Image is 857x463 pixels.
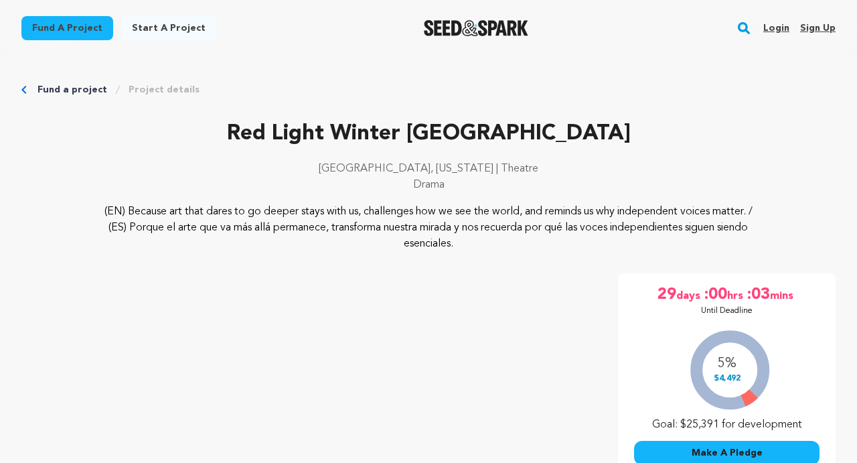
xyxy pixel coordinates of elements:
[121,16,216,40] a: Start a project
[703,284,727,306] span: :00
[21,16,113,40] a: Fund a project
[37,83,107,96] a: Fund a project
[129,83,200,96] a: Project details
[746,284,770,306] span: :03
[424,20,529,36] img: Seed&Spark Logo Dark Mode
[424,20,529,36] a: Seed&Spark Homepage
[657,284,676,306] span: 29
[727,284,746,306] span: hrs
[770,284,796,306] span: mins
[800,17,836,39] a: Sign up
[21,83,836,96] div: Breadcrumb
[763,17,789,39] a: Login
[21,177,836,193] p: Drama
[676,284,703,306] span: days
[103,204,755,252] p: (EN) Because art that dares to go deeper stays with us, challenges how we see the world, and remi...
[21,161,836,177] p: [GEOGRAPHIC_DATA], [US_STATE] | Theatre
[21,118,836,150] p: Red Light Winter [GEOGRAPHIC_DATA]
[701,306,753,316] p: Until Deadline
